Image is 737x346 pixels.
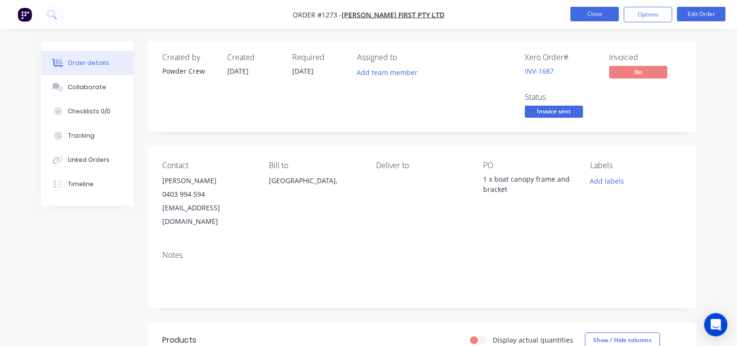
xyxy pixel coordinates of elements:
[585,174,629,187] button: Add labels
[17,7,32,22] img: Factory
[483,161,575,170] div: PO
[227,66,249,76] span: [DATE]
[609,66,667,78] span: No
[162,66,216,76] div: Powder Crew
[342,10,444,19] a: [PERSON_NAME] First Pty Ltd
[41,148,133,172] button: Linked Orders
[68,131,94,140] div: Tracking
[624,7,672,22] button: Options
[293,10,342,19] span: Order #1273 -
[68,180,94,189] div: Timeline
[570,7,619,21] button: Close
[525,106,583,118] span: Invoice sent
[357,66,423,79] button: Add team member
[292,66,314,76] span: [DATE]
[162,161,254,170] div: Contact
[68,156,110,164] div: Linked Orders
[376,161,468,170] div: Deliver to
[41,51,133,75] button: Order details
[269,161,361,170] div: Bill to
[269,174,361,205] div: [GEOGRAPHIC_DATA],
[357,53,454,62] div: Assigned to
[162,334,196,346] div: Products
[292,53,345,62] div: Required
[41,75,133,99] button: Collaborate
[351,66,423,79] button: Add team member
[227,53,281,62] div: Created
[41,172,133,196] button: Timeline
[493,335,573,345] label: Display actual quantities
[677,7,725,21] button: Edit Order
[68,83,106,92] div: Collaborate
[162,251,682,260] div: Notes
[68,107,110,116] div: Checklists 0/0
[483,174,575,194] div: 1 x boat canopy frame and bracket
[41,124,133,148] button: Tracking
[162,188,254,201] div: 0403 994 594
[162,201,254,228] div: [EMAIL_ADDRESS][DOMAIN_NAME]
[162,174,254,228] div: [PERSON_NAME]0403 994 594[EMAIL_ADDRESS][DOMAIN_NAME]
[525,53,597,62] div: Xero Order #
[162,53,216,62] div: Created by
[525,93,597,102] div: Status
[704,313,727,336] div: Open Intercom Messenger
[269,174,361,188] div: [GEOGRAPHIC_DATA],
[609,53,682,62] div: Invoiced
[590,161,682,170] div: Labels
[41,99,133,124] button: Checklists 0/0
[525,66,554,76] a: INV-1687
[68,59,109,67] div: Order details
[162,174,254,188] div: [PERSON_NAME]
[525,106,583,120] button: Invoice sent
